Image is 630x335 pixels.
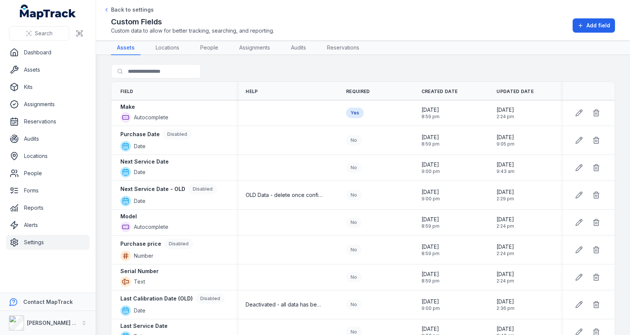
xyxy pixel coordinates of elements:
[496,114,514,120] span: 2:24 pm
[421,134,439,141] span: [DATE]
[421,216,439,223] span: [DATE]
[9,26,69,41] button: Search
[134,143,145,150] span: Date
[164,239,193,249] div: Disabled
[120,185,185,193] strong: Next Service Date - OLD
[496,168,514,174] span: 9:43 am
[421,188,440,196] span: [DATE]
[6,183,90,198] a: Forms
[496,161,514,168] span: [DATE]
[421,134,439,147] time: 11/11/2024, 8:59:37 pm
[496,134,514,147] time: 22/08/2025, 9:05:32 pm
[421,298,440,311] time: 11/11/2024, 9:00:03 pm
[346,135,361,146] div: No
[120,295,193,302] strong: Last Calibration Date (OLD)
[27,320,79,326] strong: [PERSON_NAME] Air
[6,131,90,146] a: Audits
[421,106,439,114] span: [DATE]
[134,252,153,260] span: Number
[496,188,514,196] span: [DATE]
[246,191,324,199] span: OLD Data - delete once confirmed this is no longer needed
[496,243,514,251] span: [DATE]
[6,200,90,215] a: Reports
[246,89,258,95] span: Help
[134,114,168,121] span: Autocomplete
[421,89,458,95] span: Created Date
[285,41,312,55] a: Audits
[346,299,361,310] div: No
[134,307,145,314] span: Date
[6,166,90,181] a: People
[496,89,534,95] span: Updated Date
[421,278,439,284] span: 8:59 pm
[120,267,159,275] strong: Serial Number
[120,158,169,165] strong: Next Service Date
[246,301,324,308] span: Deactivated - all data has been copied to the "Last Service Date". Please delete when confirmed
[421,188,440,202] time: 11/11/2024, 9:00:32 pm
[6,80,90,95] a: Kits
[346,190,361,200] div: No
[421,243,439,251] span: [DATE]
[496,305,514,311] span: 2:36 pm
[120,213,137,220] strong: Model
[421,196,440,202] span: 9:00 pm
[496,298,514,311] time: 29/01/2025, 2:36:00 pm
[111,6,154,14] span: Back to settings
[421,106,439,120] time: 11/11/2024, 8:59:15 pm
[111,17,274,27] h2: Custom Fields
[496,141,514,147] span: 9:05 pm
[573,18,615,33] button: Add field
[134,197,145,205] span: Date
[196,293,225,304] div: Disabled
[6,149,90,164] a: Locations
[35,30,52,37] span: Search
[421,270,439,278] span: [DATE]
[496,223,514,229] span: 2:24 pm
[421,168,440,174] span: 9:00 pm
[496,325,514,333] span: [DATE]
[346,89,370,95] span: Required
[421,243,439,257] time: 11/11/2024, 8:59:54 pm
[496,188,514,202] time: 29/01/2025, 2:29:30 pm
[321,41,365,55] a: Reservations
[346,245,361,255] div: No
[496,298,514,305] span: [DATE]
[120,103,135,111] strong: Make
[421,141,439,147] span: 8:59 pm
[6,218,90,233] a: Alerts
[496,243,514,257] time: 29/01/2025, 2:24:12 pm
[421,223,439,229] span: 8:59 pm
[496,270,514,284] time: 29/01/2025, 2:24:12 pm
[421,251,439,257] span: 8:59 pm
[421,161,440,168] span: [DATE]
[20,5,76,20] a: MapTrack
[134,223,168,231] span: Autocomplete
[496,106,514,114] span: [DATE]
[421,298,440,305] span: [DATE]
[421,216,439,229] time: 11/11/2024, 8:59:21 pm
[120,89,133,95] span: Field
[6,45,90,60] a: Dashboard
[421,114,439,120] span: 8:59 pm
[346,217,361,228] div: No
[103,6,154,14] a: Back to settings
[194,41,224,55] a: People
[111,27,274,35] span: Custom data to allow for better tracking, searching, and reporting.
[163,129,192,140] div: Disabled
[496,196,514,202] span: 2:29 pm
[346,162,361,173] div: No
[6,62,90,77] a: Assets
[346,108,364,118] div: Yes
[6,97,90,112] a: Assignments
[496,278,514,284] span: 2:24 pm
[111,41,141,55] a: Assets
[134,278,145,285] span: Text
[150,41,185,55] a: Locations
[120,131,160,138] strong: Purchase Date
[6,114,90,129] a: Reservations
[496,134,514,141] span: [DATE]
[120,322,168,330] strong: Last Service Date
[586,22,610,29] span: Add field
[120,240,161,248] strong: Purchase price
[496,270,514,278] span: [DATE]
